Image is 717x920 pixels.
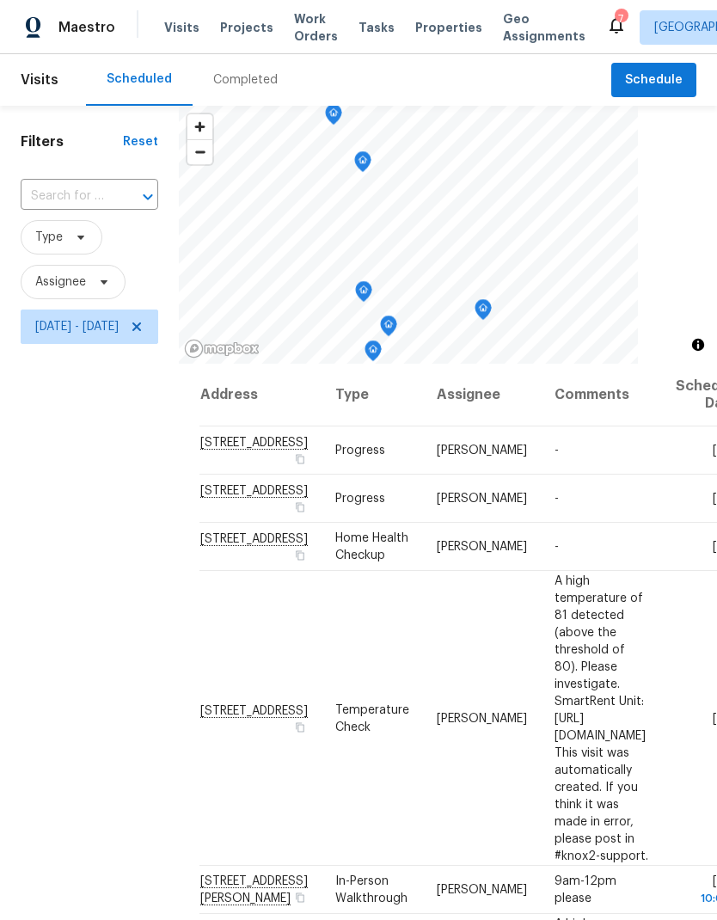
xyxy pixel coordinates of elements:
[35,318,119,335] span: [DATE] - [DATE]
[335,445,385,457] span: Progress
[437,541,527,553] span: [PERSON_NAME]
[688,334,708,355] button: Toggle attribution
[58,19,115,36] span: Maestro
[187,139,212,164] button: Zoom out
[615,10,627,28] div: 7
[292,548,308,563] button: Copy Address
[213,71,278,89] div: Completed
[437,884,527,896] span: [PERSON_NAME]
[555,541,559,553] span: -
[292,890,308,905] button: Copy Address
[21,61,58,99] span: Visits
[625,70,683,91] span: Schedule
[354,151,371,178] div: Map marker
[437,493,527,505] span: [PERSON_NAME]
[355,281,372,308] div: Map marker
[184,339,260,359] a: Mapbox homepage
[503,10,585,45] span: Geo Assignments
[35,273,86,291] span: Assignee
[358,21,395,34] span: Tasks
[555,574,648,862] span: A high temperature of 81 detected (above the threshold of 80). Please investigate. SmartRent Unit...
[325,104,342,131] div: Map marker
[335,532,408,561] span: Home Health Checkup
[423,364,541,426] th: Assignee
[335,703,409,733] span: Temperature Check
[335,493,385,505] span: Progress
[555,445,559,457] span: -
[220,19,273,36] span: Projects
[693,335,703,354] span: Toggle attribution
[322,364,423,426] th: Type
[437,712,527,724] span: [PERSON_NAME]
[555,493,559,505] span: -
[123,133,158,150] div: Reset
[292,719,308,734] button: Copy Address
[164,19,199,36] span: Visits
[21,183,110,210] input: Search for an address...
[35,229,63,246] span: Type
[541,364,662,426] th: Comments
[292,451,308,467] button: Copy Address
[475,299,492,326] div: Map marker
[187,114,212,139] button: Zoom in
[611,63,696,98] button: Schedule
[21,133,123,150] h1: Filters
[380,316,397,342] div: Map marker
[555,875,616,905] span: 9am-12pm please
[365,340,382,367] div: Map marker
[136,185,160,209] button: Open
[107,71,172,88] div: Scheduled
[437,445,527,457] span: [PERSON_NAME]
[415,19,482,36] span: Properties
[294,10,338,45] span: Work Orders
[199,364,322,426] th: Address
[292,500,308,515] button: Copy Address
[335,875,408,905] span: In-Person Walkthrough
[187,140,212,164] span: Zoom out
[179,106,638,364] canvas: Map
